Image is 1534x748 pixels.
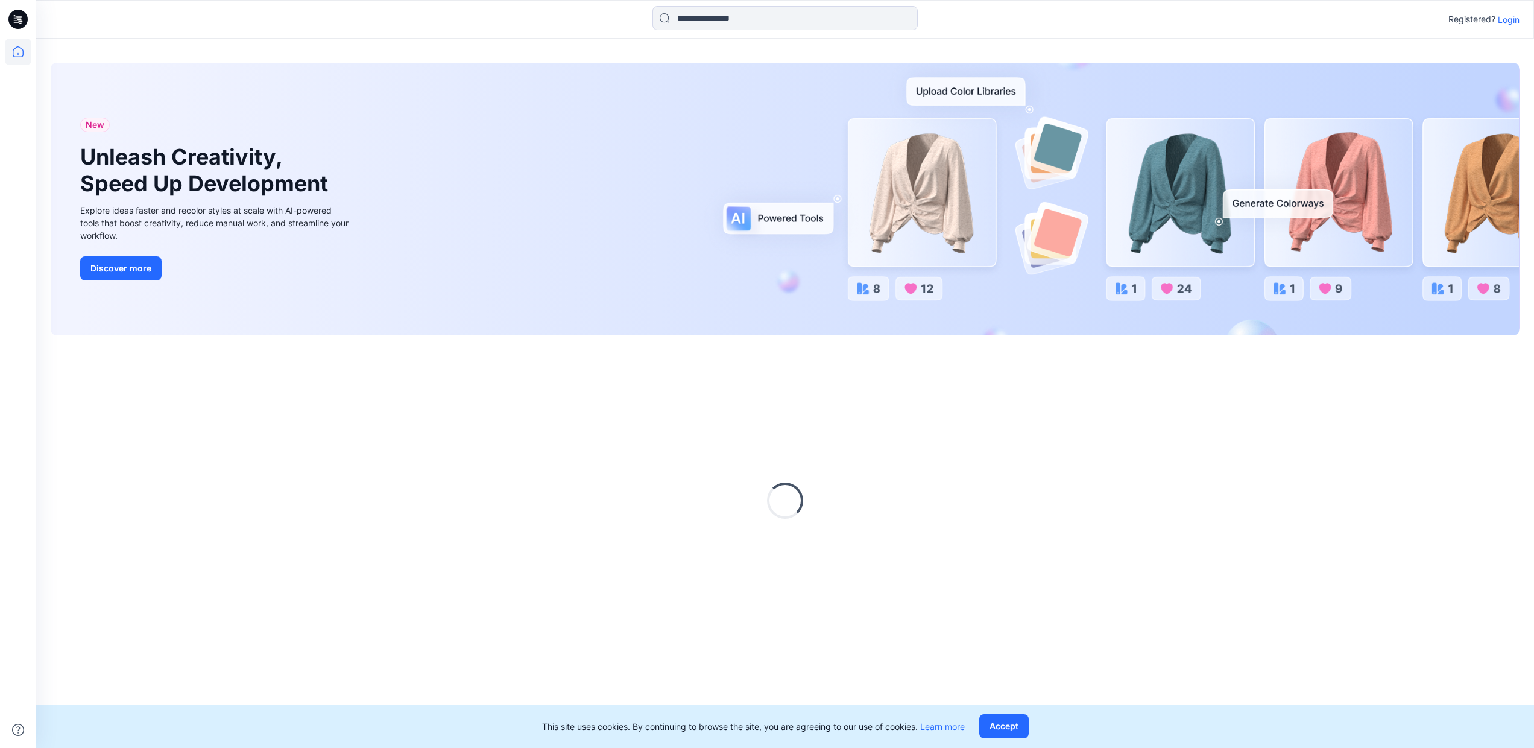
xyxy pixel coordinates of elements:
[80,204,352,242] div: Explore ideas faster and recolor styles at scale with AI-powered tools that boost creativity, red...
[86,118,104,132] span: New
[920,721,965,732] a: Learn more
[80,256,162,280] button: Discover more
[1498,13,1520,26] p: Login
[979,714,1029,738] button: Accept
[80,256,352,280] a: Discover more
[1448,12,1495,27] p: Registered?
[80,144,333,196] h1: Unleash Creativity, Speed Up Development
[542,720,965,733] p: This site uses cookies. By continuing to browse the site, you are agreeing to our use of cookies.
